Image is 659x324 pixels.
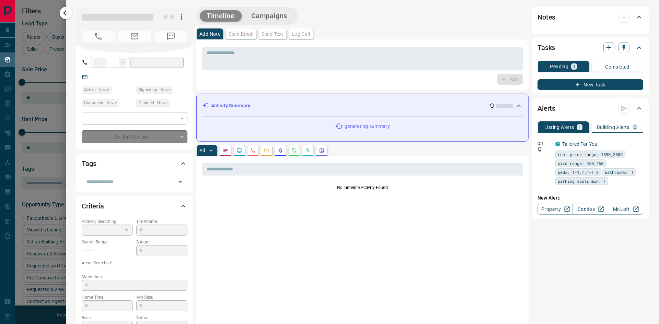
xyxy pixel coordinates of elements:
[562,141,597,147] a: Tailored For You
[154,31,187,42] span: No Number
[634,125,636,130] p: 0
[84,99,117,106] span: Contacted - Never
[82,274,187,280] p: Motivation:
[537,9,643,25] div: Notes
[537,39,643,56] div: Tasks
[555,142,560,146] div: condos.ca
[139,86,171,93] span: Signed up - Never
[558,178,606,184] span: parking spots min: 1
[93,74,95,80] a: --
[82,245,133,256] p: -- - --
[558,151,623,158] span: rent price range: 1890,2585
[202,184,523,191] p: No Timeline Activity Found
[82,31,115,42] span: No Number
[544,125,574,130] p: Listing Alerts
[82,158,96,169] h2: Tags
[136,315,187,321] p: Baths:
[537,194,643,202] p: New Alert:
[537,147,542,152] svg: Push Notification Only
[199,32,220,36] p: Add Note
[537,100,643,117] div: Alerts
[82,130,187,143] div: Do Not Contact
[211,102,250,109] p: Activity Summary
[537,103,555,114] h2: Alerts
[558,169,599,176] span: beds: 1-1,1.1-1.9
[82,218,133,225] p: Actively Searching:
[605,64,629,69] p: Completed
[118,31,151,42] span: No Email
[597,125,629,130] p: Building Alerts
[537,12,555,23] h2: Notes
[537,141,551,147] p: Off
[550,64,568,69] p: Pending
[264,148,269,153] svg: Emails
[319,148,324,153] svg: Agent Actions
[200,10,242,22] button: Timeline
[82,155,187,172] div: Tags
[537,204,573,215] a: Property
[136,218,187,225] p: Timeframe:
[578,125,581,130] p: 1
[537,79,643,90] button: New Task
[605,169,634,176] span: bathrooms: 1
[305,148,311,153] svg: Opportunities
[82,294,133,300] p: Home Type:
[82,239,133,245] p: Search Range:
[82,198,187,214] div: Criteria
[136,294,187,300] p: Min Size:
[136,239,187,245] p: Budget:
[537,42,555,53] h2: Tasks
[82,315,133,321] p: Beds:
[199,148,205,153] p: All
[202,99,523,112] div: Activity Summary
[558,160,603,167] span: size range: 450,768
[250,148,256,153] svg: Calls
[82,201,104,212] h2: Criteria
[84,86,109,93] span: Active - Never
[244,10,294,22] button: Campaigns
[573,204,608,215] a: Condos
[573,64,575,69] p: 0
[175,177,185,187] button: Open
[223,148,228,153] svg: Notes
[291,148,297,153] svg: Requests
[236,148,242,153] svg: Lead Browsing Activity
[82,260,187,266] p: Areas Searched:
[139,99,168,106] span: Claimed - Never
[608,204,643,215] a: Mr.Loft
[278,148,283,153] svg: Listing Alerts
[345,123,390,130] p: generating summary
